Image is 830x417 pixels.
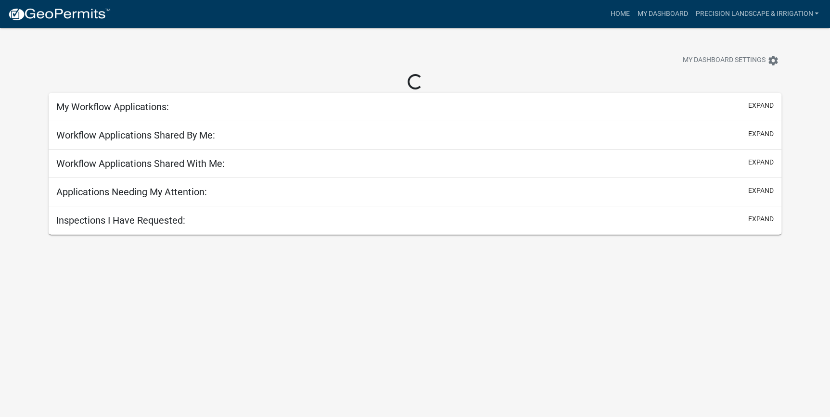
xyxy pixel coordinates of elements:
[56,186,207,198] h5: Applications Needing My Attention:
[748,186,774,196] button: expand
[748,101,774,111] button: expand
[633,5,691,23] a: My Dashboard
[683,55,766,66] span: My Dashboard Settings
[56,101,169,113] h5: My Workflow Applications:
[748,157,774,167] button: expand
[606,5,633,23] a: Home
[691,5,822,23] a: Precision Landscape & Irrigation
[748,214,774,224] button: expand
[56,129,215,141] h5: Workflow Applications Shared By Me:
[675,51,787,70] button: My Dashboard Settingssettings
[748,129,774,139] button: expand
[56,158,225,169] h5: Workflow Applications Shared With Me:
[56,215,185,226] h5: Inspections I Have Requested:
[767,55,779,66] i: settings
